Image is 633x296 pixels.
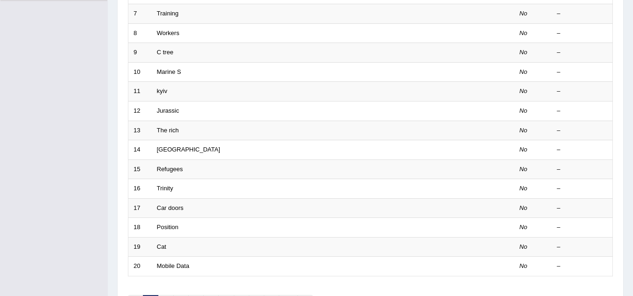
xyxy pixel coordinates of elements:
[520,262,528,269] em: No
[557,223,608,232] div: –
[520,127,528,134] em: No
[128,4,152,24] td: 7
[157,127,179,134] a: The rich
[157,29,179,36] a: Workers
[520,243,528,250] em: No
[128,101,152,121] td: 12
[557,184,608,193] div: –
[557,243,608,252] div: –
[520,146,528,153] em: No
[557,126,608,135] div: –
[128,43,152,63] td: 9
[128,198,152,218] td: 17
[520,204,528,211] em: No
[157,243,166,250] a: Cat
[520,87,528,94] em: No
[520,224,528,231] em: No
[557,87,608,96] div: –
[157,166,183,173] a: Refugees
[128,237,152,257] td: 19
[557,48,608,57] div: –
[128,121,152,140] td: 13
[128,179,152,199] td: 16
[157,146,220,153] a: [GEOGRAPHIC_DATA]
[157,224,179,231] a: Position
[157,107,179,114] a: Jurassic
[157,185,173,192] a: Trinity
[557,204,608,213] div: –
[520,166,528,173] em: No
[520,68,528,75] em: No
[128,62,152,82] td: 10
[128,159,152,179] td: 15
[520,29,528,36] em: No
[520,185,528,192] em: No
[128,140,152,160] td: 14
[157,10,179,17] a: Training
[157,262,189,269] a: Mobile Data
[557,262,608,271] div: –
[557,68,608,77] div: –
[520,49,528,56] em: No
[128,218,152,238] td: 18
[520,107,528,114] em: No
[557,165,608,174] div: –
[128,257,152,276] td: 20
[520,10,528,17] em: No
[557,145,608,154] div: –
[557,9,608,18] div: –
[557,29,608,38] div: –
[557,107,608,116] div: –
[157,204,184,211] a: Car doors
[157,49,173,56] a: C tree
[128,82,152,101] td: 11
[157,87,167,94] a: kyiv
[128,23,152,43] td: 8
[157,68,181,75] a: Marine S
